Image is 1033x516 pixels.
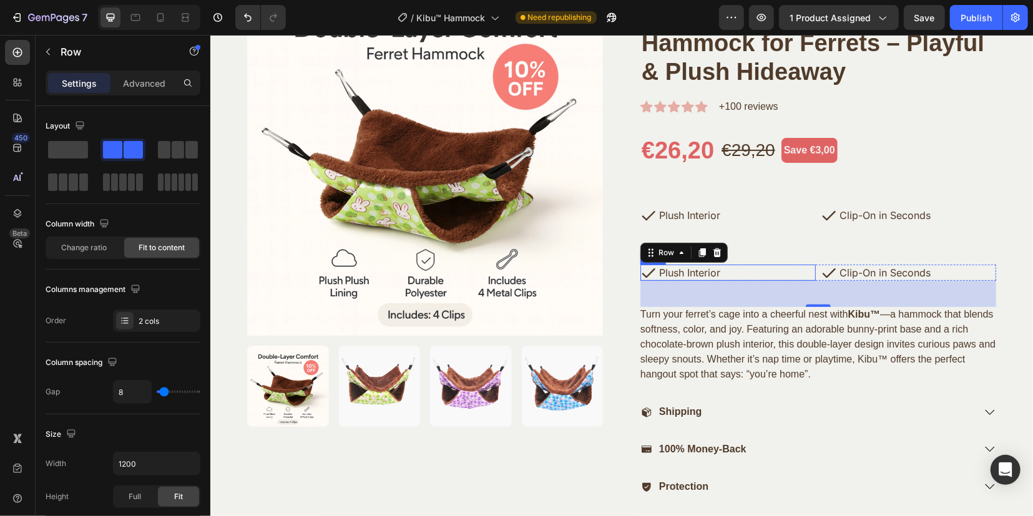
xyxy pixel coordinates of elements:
input: Auto [114,381,151,403]
div: 2 cols [139,316,197,327]
div: Columns management [46,281,143,298]
p: Protection [449,445,498,459]
button: 1 product assigned [779,5,899,30]
p: Plush Interior [449,174,510,187]
strong: Kibu™ [638,274,670,285]
div: Size [46,426,79,443]
div: Beta [9,228,30,238]
span: Fit to content [139,242,185,253]
p: Plush Interior [449,231,510,245]
span: 1 product assigned [790,11,871,24]
p: Advanced [123,77,165,90]
div: Row [446,212,466,223]
div: €26,20 [430,100,505,132]
div: Height [46,491,69,502]
div: Column spacing [46,354,120,371]
div: €29,20 [510,101,566,130]
div: Gap [46,386,60,397]
span: Kibu™ Hammock [417,11,486,24]
pre: Save €3,00 [571,103,627,128]
span: / [411,11,414,24]
div: Undo/Redo [235,5,286,30]
div: Layout [46,118,87,135]
span: Save [914,12,935,23]
span: Change ratio [62,242,107,253]
p: Shipping [449,371,491,384]
p: +100 reviews [509,64,568,79]
span: Need republishing [528,12,592,23]
div: Column width [46,216,112,233]
p: Row [61,44,167,59]
p: 100% Money-Back [449,408,536,421]
div: Order [46,315,66,326]
p: Turn your ferret’s cage into a cheerful nest with —a hammock that blends softness, color, and joy... [430,274,785,344]
div: Open Intercom Messenger [991,455,1021,485]
input: Auto [114,452,200,475]
iframe: Design area [210,35,1033,516]
div: Publish [961,11,992,24]
span: Fit [174,491,183,502]
span: Full [129,491,141,502]
div: 450 [12,133,30,143]
button: Save [904,5,945,30]
div: Width [46,458,66,469]
p: Settings [62,77,97,90]
p: Clip-On in Seconds [629,231,720,245]
p: Clip-On in Seconds [629,174,720,187]
p: 7 [82,10,87,25]
button: Publish [950,5,1002,30]
button: 7 [5,5,93,30]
